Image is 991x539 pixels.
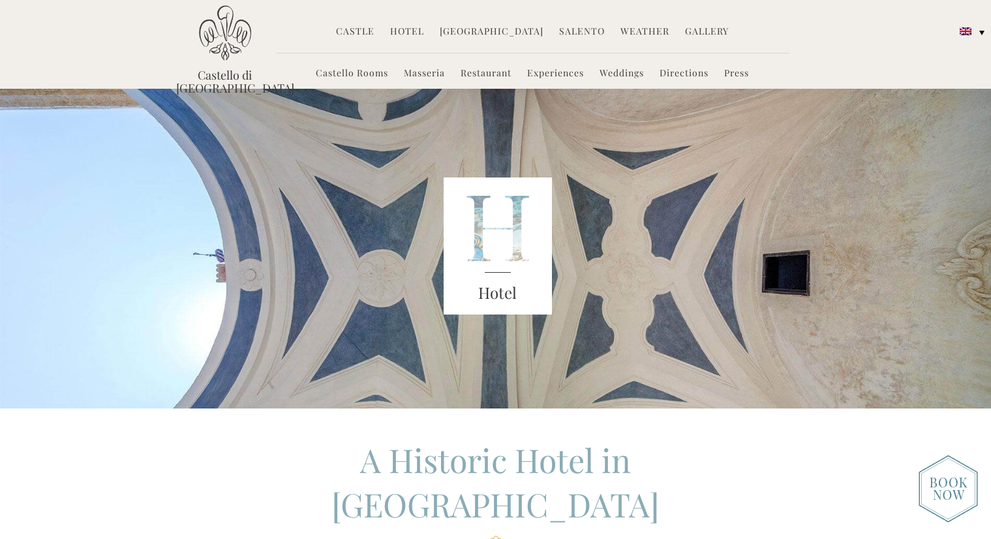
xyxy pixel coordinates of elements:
a: Weather [620,25,669,40]
a: Castello Rooms [316,67,388,82]
a: Directions [660,67,709,82]
a: Restaurant [461,67,511,82]
a: Masseria [404,67,445,82]
img: English [960,27,971,35]
a: Press [724,67,749,82]
a: Hotel [390,25,424,40]
a: Weddings [600,67,644,82]
a: Gallery [685,25,729,40]
a: Castle [336,25,374,40]
h3: Hotel [444,281,552,305]
a: [GEOGRAPHIC_DATA] [440,25,543,40]
img: new-booknow.png [919,455,978,523]
img: castello_header_block.png [444,177,552,315]
a: Experiences [527,67,584,82]
a: Castello di [GEOGRAPHIC_DATA] [176,69,274,95]
img: Castello di Ugento [199,5,251,61]
a: Salento [559,25,605,40]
